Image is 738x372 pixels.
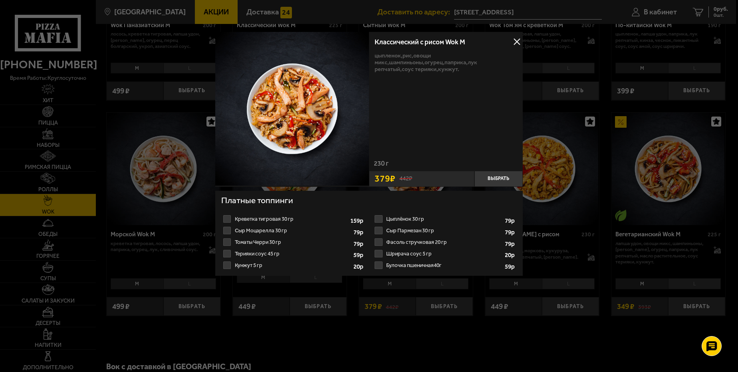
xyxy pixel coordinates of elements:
strong: 79 р [505,218,517,224]
label: Фасоль стручковая 20 гр [373,236,517,248]
strong: 59 р [505,264,517,270]
img: Классический с рисом Wok M [215,32,369,186]
p: цыпленок, рис, овощи микс, шампиньоны, огурец, паприка, лук репчатый, соус терияки, кунжут. [375,52,517,73]
button: Выбрать [474,171,523,187]
label: Сыр Моцарелла 30 гр [221,225,365,236]
s: 442 ₽ [399,176,412,182]
label: Томаты Черри 30 гр [221,236,365,248]
li: Булочка пшеничная [373,259,517,271]
label: Кунжут 5 гр [221,259,365,271]
label: Цыплёнок 30 гр [373,213,517,225]
strong: 79 р [353,230,365,235]
label: Креветка тигровая 30 гр [221,213,365,225]
strong: 159 р [350,218,365,224]
strong: 79 р [353,241,365,247]
h4: Платные топпинги [221,194,516,208]
h3: Классический с рисом Wok M [375,39,517,46]
label: Сыр Пармезан 30 гр [373,225,517,236]
strong: 59 р [353,252,365,258]
label: Терияки соус 45 гр [221,248,365,259]
strong: 79 р [505,230,517,235]
strong: 79 р [505,241,517,247]
strong: 20 р [353,264,365,270]
strong: 20 р [505,252,517,258]
span: 379 ₽ [375,174,395,183]
div: 230 г [369,160,523,171]
label: Шрирача соус 5 гр [373,248,517,259]
label: Булочка пшеничная 40г [373,259,517,271]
